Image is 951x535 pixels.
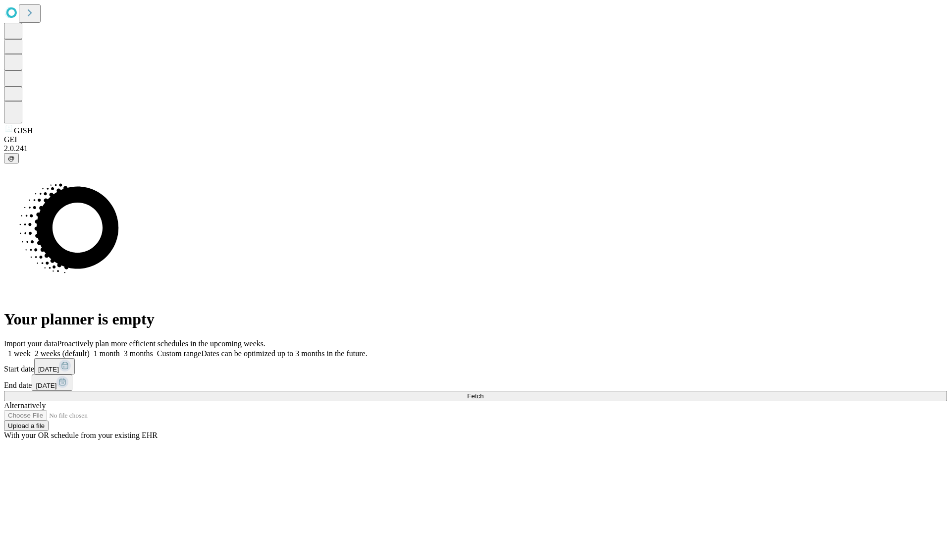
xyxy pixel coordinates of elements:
span: GJSH [14,126,33,135]
span: [DATE] [36,382,56,389]
button: Upload a file [4,421,49,431]
div: Start date [4,358,947,374]
span: 1 week [8,349,31,358]
button: [DATE] [34,358,75,374]
span: 3 months [124,349,153,358]
div: GEI [4,135,947,144]
span: 1 month [94,349,120,358]
button: [DATE] [32,374,72,391]
span: [DATE] [38,366,59,373]
div: End date [4,374,947,391]
span: Fetch [467,392,483,400]
span: @ [8,155,15,162]
span: Custom range [157,349,201,358]
span: Dates can be optimized up to 3 months in the future. [201,349,367,358]
span: Alternatively [4,401,46,410]
h1: Your planner is empty [4,310,947,328]
span: Proactively plan more efficient schedules in the upcoming weeks. [57,339,265,348]
span: Import your data [4,339,57,348]
button: @ [4,153,19,163]
button: Fetch [4,391,947,401]
div: 2.0.241 [4,144,947,153]
span: With your OR schedule from your existing EHR [4,431,158,439]
span: 2 weeks (default) [35,349,90,358]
